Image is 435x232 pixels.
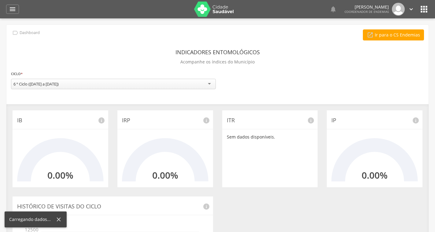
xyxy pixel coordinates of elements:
[17,203,208,211] p: Histórico de Visitas do Ciclo
[122,116,208,124] p: IRP
[330,6,337,13] i: 
[12,29,19,36] i: 
[412,117,419,124] i: info
[307,117,315,124] i: info
[227,116,313,124] p: ITR
[17,116,104,124] p: IB
[9,216,55,222] div: Carregando dados...
[367,32,374,38] i: 
[331,116,418,124] p: IP
[6,5,19,14] a: 
[227,134,313,140] p: Sem dados disponíveis.
[419,4,429,14] i: 
[20,30,40,35] p: Dashboard
[47,170,73,180] h2: 0.00%
[11,70,23,77] label: Ciclo
[180,58,255,66] p: Acompanhe os índices do Município
[408,6,415,13] i: 
[9,6,16,13] i: 
[408,3,415,16] a: 
[13,81,59,87] div: 6 º Ciclo ([DATE] a [DATE])
[203,203,210,210] i: info
[203,117,210,124] i: info
[98,117,105,124] i: info
[152,170,178,180] h2: 0.00%
[330,3,337,16] a: 
[362,170,388,180] h2: 0.00%
[345,5,389,9] p: [PERSON_NAME]
[175,47,260,58] header: Indicadores Entomológicos
[363,29,424,40] a: Ir para o CS Endemias
[345,10,389,14] span: Coordenador de Endemias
